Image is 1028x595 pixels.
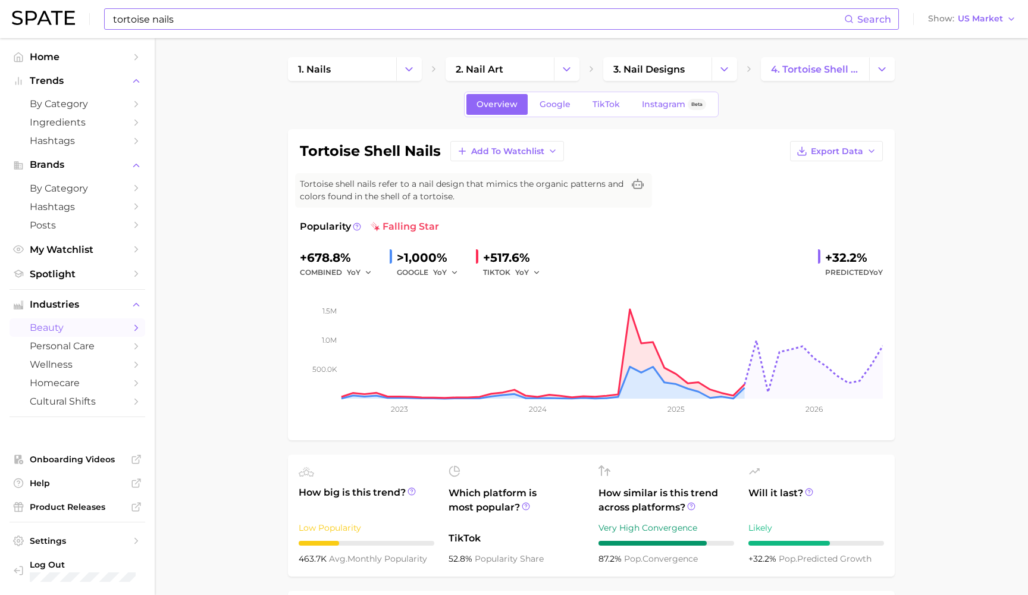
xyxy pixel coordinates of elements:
[10,498,145,516] a: Product Releases
[446,57,554,81] a: 2. nail art
[10,450,145,468] a: Onboarding Videos
[12,11,75,25] img: SPATE
[112,9,844,29] input: Search here for a brand, industry, or ingredient
[869,57,895,81] button: Change Category
[10,240,145,259] a: My Watchlist
[869,268,883,277] span: YoY
[30,502,125,512] span: Product Releases
[10,392,145,411] a: cultural shifts
[925,11,1019,27] button: ShowUS Market
[30,454,125,465] span: Onboarding Videos
[10,355,145,374] a: wellness
[554,57,579,81] button: Change Category
[613,64,685,75] span: 3. nail designs
[300,265,380,280] div: combined
[449,553,475,564] span: 52.8%
[582,94,630,115] a: TikTok
[30,51,125,62] span: Home
[958,15,1003,22] span: US Market
[30,478,125,488] span: Help
[456,64,503,75] span: 2. nail art
[10,296,145,314] button: Industries
[30,76,125,86] span: Trends
[449,531,584,546] span: TikTok
[603,57,712,81] a: 3. nail designs
[811,146,863,156] span: Export Data
[30,359,125,370] span: wellness
[299,553,329,564] span: 463.7k
[30,396,125,407] span: cultural shifts
[30,201,125,212] span: Hashtags
[299,541,434,546] div: 3 / 10
[30,220,125,231] span: Posts
[10,337,145,355] a: personal care
[300,178,623,203] span: Tortoise shell nails refer to a nail design that mimics the organic patterns and colors found in ...
[371,220,439,234] span: falling star
[748,541,884,546] div: 6 / 10
[347,267,361,277] span: YoY
[30,559,146,570] span: Log Out
[475,553,544,564] span: popularity share
[667,405,685,414] tspan: 2025
[391,405,408,414] tspan: 2023
[10,179,145,198] a: by Category
[299,486,434,515] span: How big is this trend?
[624,553,642,564] abbr: popularity index
[540,99,571,109] span: Google
[10,265,145,283] a: Spotlight
[347,265,372,280] button: YoY
[396,57,422,81] button: Change Category
[779,553,872,564] span: predicted growth
[928,15,954,22] span: Show
[10,556,145,585] a: Log out. Currently logged in with e-mail alexandraoh@dashingdiva.com.
[10,374,145,392] a: homecare
[10,131,145,150] a: Hashtags
[299,521,434,535] div: Low Popularity
[10,95,145,113] a: by Category
[298,64,331,75] span: 1. nails
[632,94,716,115] a: InstagramBeta
[30,98,125,109] span: by Category
[748,486,884,515] span: Will it last?
[30,135,125,146] span: Hashtags
[598,553,624,564] span: 87.2%
[779,553,797,564] abbr: popularity index
[748,553,779,564] span: +32.2%
[790,141,883,161] button: Export Data
[397,265,466,280] div: GOOGLE
[30,340,125,352] span: personal care
[10,48,145,66] a: Home
[642,99,685,109] span: Instagram
[371,222,380,231] img: falling star
[10,72,145,90] button: Trends
[329,553,347,564] abbr: average
[10,198,145,216] a: Hashtags
[471,146,544,156] span: Add to Watchlist
[691,99,703,109] span: Beta
[515,265,541,280] button: YoY
[300,144,441,158] h1: tortoise shell nails
[300,220,351,234] span: Popularity
[593,99,620,109] span: TikTok
[10,474,145,492] a: Help
[10,156,145,174] button: Brands
[10,318,145,337] a: beauty
[433,267,447,277] span: YoY
[825,265,883,280] span: Predicted
[30,535,125,546] span: Settings
[397,250,447,265] span: >1,000%
[300,248,380,267] div: +678.8%
[598,486,734,515] span: How similar is this trend across platforms?
[825,248,883,267] div: +32.2%
[30,159,125,170] span: Brands
[466,94,528,115] a: Overview
[450,141,564,161] button: Add to Watchlist
[477,99,518,109] span: Overview
[761,57,869,81] a: 4. tortoise shell nails
[449,486,584,525] span: Which platform is most popular?
[857,14,891,25] span: Search
[624,553,698,564] span: convergence
[748,521,884,535] div: Likely
[483,248,549,267] div: +517.6%
[529,405,547,414] tspan: 2024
